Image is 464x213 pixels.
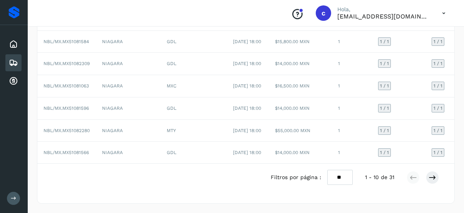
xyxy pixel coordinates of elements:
[233,61,261,66] span: [DATE] 18:00
[269,53,332,75] td: $14,000.00 MXN
[337,13,430,20] p: cobranza1@tmartin.mx
[167,150,176,155] span: GDL
[269,30,332,52] td: $15,800.00 MXN
[96,75,161,97] td: NIAGARA
[167,106,176,111] span: GDL
[434,84,442,88] span: 1 / 1
[96,53,161,75] td: NIAGARA
[332,53,372,75] td: 1
[332,119,372,141] td: 1
[332,142,372,164] td: 1
[44,39,89,44] span: NBL/MX.MX51081584
[380,128,389,133] span: 1 / 1
[5,36,22,53] div: Inicio
[434,106,442,111] span: 1 / 1
[44,106,89,111] span: NBL/MX.MX51081596
[96,97,161,119] td: NIAGARA
[434,128,442,133] span: 1 / 1
[380,61,389,66] span: 1 / 1
[434,150,442,155] span: 1 / 1
[44,61,90,66] span: NBL/MX.MX51082309
[434,39,442,44] span: 1 / 1
[269,119,332,141] td: $55,000.00 MXN
[365,173,394,181] span: 1 - 10 de 31
[269,97,332,119] td: $14,000.00 MXN
[434,61,442,66] span: 1 / 1
[233,39,261,44] span: [DATE] 18:00
[380,150,389,155] span: 1 / 1
[380,84,389,88] span: 1 / 1
[96,119,161,141] td: NIAGARA
[233,150,261,155] span: [DATE] 18:00
[167,61,176,66] span: GDL
[332,30,372,52] td: 1
[5,73,22,90] div: Cuentas por cobrar
[269,142,332,164] td: $14,000.00 MXN
[44,128,90,133] span: NBL/MX.MX51082280
[167,39,176,44] span: GDL
[44,150,89,155] span: NBL/MX.MX51081566
[380,39,389,44] span: 1 / 1
[332,75,372,97] td: 1
[167,128,176,133] span: MTY
[167,83,176,89] span: MXC
[271,173,321,181] span: Filtros por página :
[269,75,332,97] td: $16,500.00 MXN
[96,142,161,164] td: NIAGARA
[337,6,430,13] p: Hola,
[233,128,261,133] span: [DATE] 18:00
[5,54,22,71] div: Embarques
[233,106,261,111] span: [DATE] 18:00
[380,106,389,111] span: 1 / 1
[332,97,372,119] td: 1
[44,83,89,89] span: NBL/MX.MX51081063
[233,83,261,89] span: [DATE] 18:00
[96,30,161,52] td: NIAGARA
